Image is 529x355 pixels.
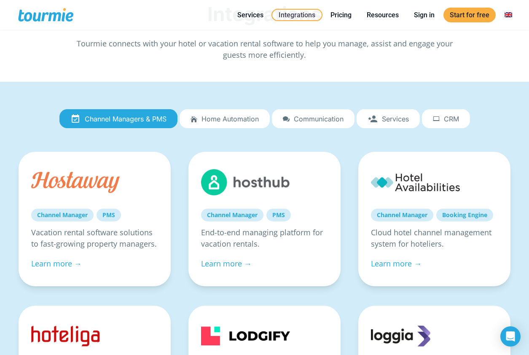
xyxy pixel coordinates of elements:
a: Channel Manager [31,209,94,221]
span: CRM [444,115,459,123]
a: Resources [360,10,405,20]
span: Services [382,115,409,123]
p: End-to-end managing platform for vacation rentals. [201,227,328,250]
span: Channel Managers & PMS [85,115,166,123]
a: Pricing [324,10,358,20]
a: Channel Manager [201,209,263,221]
a: Learn more → [31,258,82,269]
a: Switch to [498,10,518,20]
div: Open Intercom Messenger [500,326,521,347]
a: Start for free [443,8,496,22]
a: Sign in [408,10,441,20]
span: Communication [294,115,344,123]
a: Services [231,10,270,20]
a: PMS [266,209,291,221]
a: PMS [97,209,121,221]
a: Channel Manager [371,209,433,221]
a: Learn more → [371,258,422,269]
a: Integrations [271,9,322,21]
p: Vacation rental software solutions to fast-growing property managers. [31,227,158,250]
span: Home automation [201,115,259,123]
a: Learn more → [201,258,252,269]
a: Booking Engine [436,209,493,221]
span: Tourmie connects with your hotel or vacation rental software to help you manage, assist and engag... [77,38,453,60]
p: Cloud hotel channel management system for hoteliers. [371,227,498,250]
